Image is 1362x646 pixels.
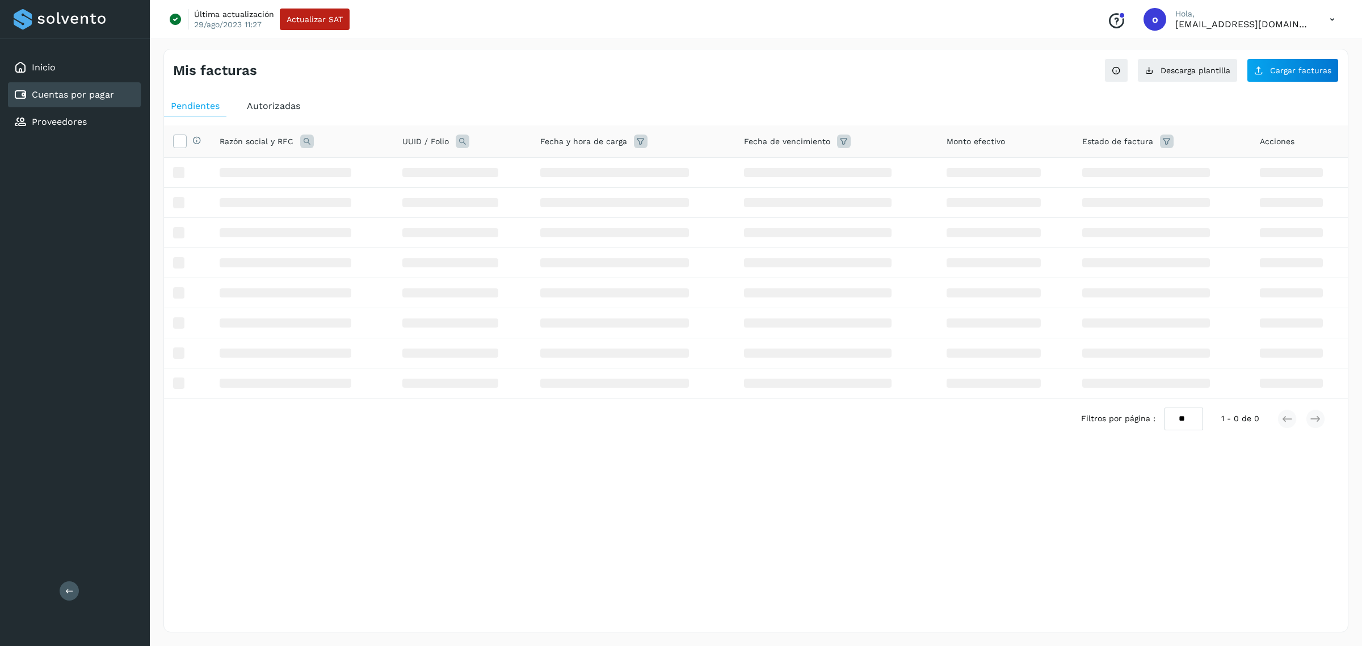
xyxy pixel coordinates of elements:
span: Fecha de vencimiento [744,136,830,148]
a: Proveedores [32,116,87,127]
button: Actualizar SAT [280,9,350,30]
span: Fecha y hora de carga [540,136,627,148]
button: Descarga plantilla [1137,58,1238,82]
a: Cuentas por pagar [32,89,114,100]
span: Monto efectivo [947,136,1005,148]
span: Autorizadas [247,100,300,111]
div: Proveedores [8,110,141,135]
button: Cargar facturas [1247,58,1339,82]
span: Filtros por página : [1081,413,1155,425]
span: Acciones [1260,136,1294,148]
span: 1 - 0 de 0 [1221,413,1259,425]
span: Actualizar SAT [287,15,343,23]
span: Descarga plantilla [1161,66,1230,74]
p: Hola, [1175,9,1311,19]
p: 29/ago/2023 11:27 [194,19,262,30]
span: Pendientes [171,100,220,111]
div: Cuentas por pagar [8,82,141,107]
span: Cargar facturas [1270,66,1331,74]
h4: Mis facturas [173,62,257,79]
span: UUID / Folio [402,136,449,148]
div: Inicio [8,55,141,80]
a: Inicio [32,62,56,73]
span: Razón social y RFC [220,136,293,148]
span: Estado de factura [1082,136,1153,148]
p: Última actualización [194,9,274,19]
p: orlando@rfllogistics.com.mx [1175,19,1311,30]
